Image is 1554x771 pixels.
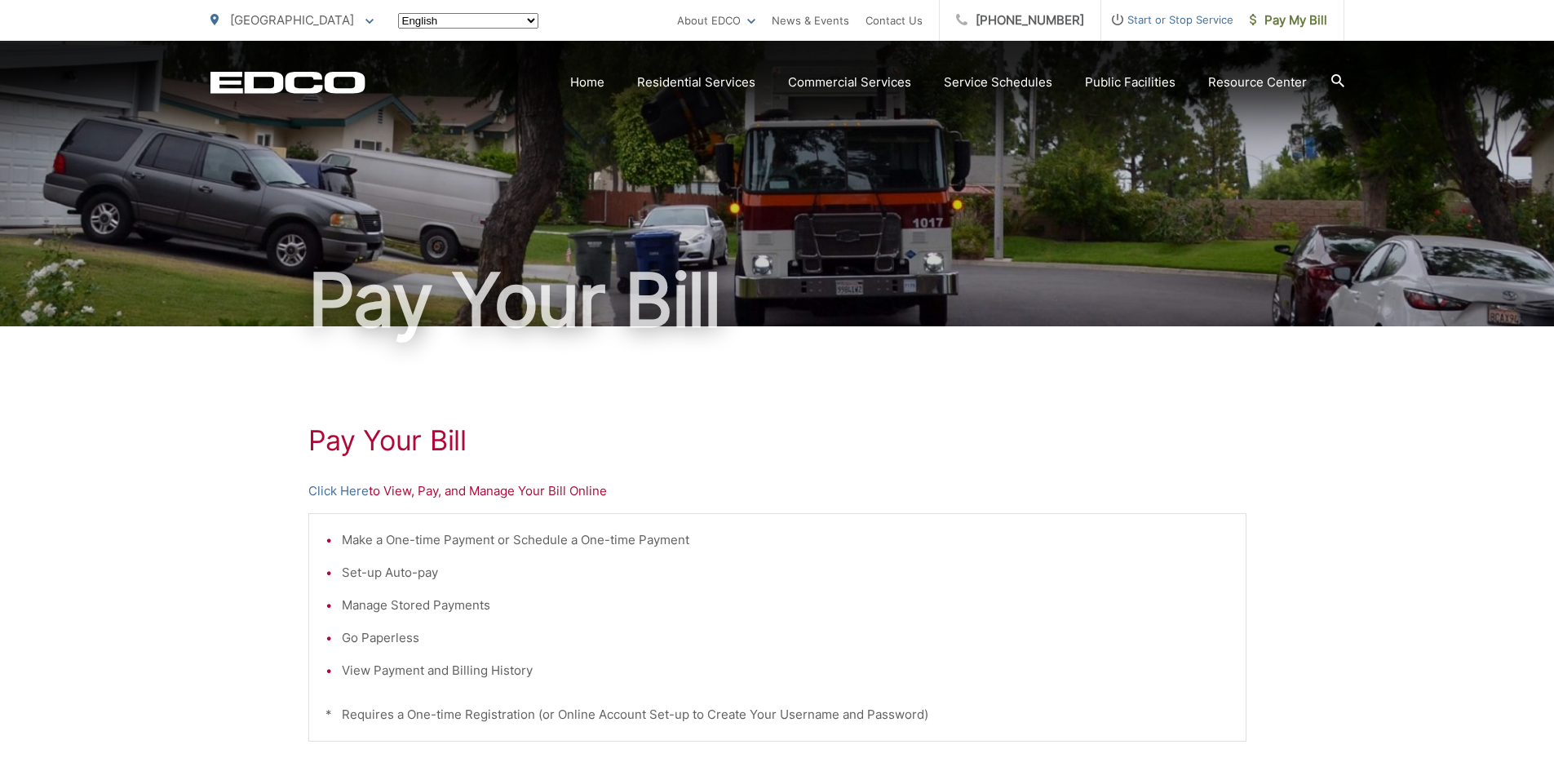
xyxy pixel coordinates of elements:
[210,71,365,94] a: EDCD logo. Return to the homepage.
[866,11,923,30] a: Contact Us
[308,481,369,501] a: Click Here
[677,11,755,30] a: About EDCO
[1085,73,1175,92] a: Public Facilities
[944,73,1052,92] a: Service Schedules
[325,705,1229,724] p: * Requires a One-time Registration (or Online Account Set-up to Create Your Username and Password)
[342,628,1229,648] li: Go Paperless
[308,481,1246,501] p: to View, Pay, and Manage Your Bill Online
[570,73,604,92] a: Home
[1250,11,1327,30] span: Pay My Bill
[788,73,911,92] a: Commercial Services
[342,596,1229,615] li: Manage Stored Payments
[772,11,849,30] a: News & Events
[637,73,755,92] a: Residential Services
[342,661,1229,680] li: View Payment and Billing History
[342,530,1229,550] li: Make a One-time Payment or Schedule a One-time Payment
[398,13,538,29] select: Select a language
[342,563,1229,583] li: Set-up Auto-pay
[1208,73,1307,92] a: Resource Center
[230,12,354,28] span: [GEOGRAPHIC_DATA]
[210,259,1344,341] h1: Pay Your Bill
[308,424,1246,457] h1: Pay Your Bill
